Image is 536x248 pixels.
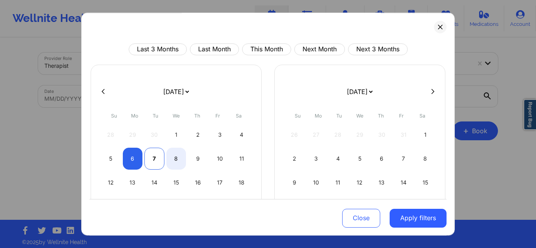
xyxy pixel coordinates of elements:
[328,148,348,170] div: Tue Nov 04 2025
[295,113,301,119] abbr: Sunday
[328,172,348,194] div: Tue Nov 11 2025
[284,172,304,194] div: Sun Nov 09 2025
[232,148,252,170] div: Sat Oct 11 2025
[350,148,370,170] div: Wed Nov 05 2025
[232,172,252,194] div: Sat Oct 18 2025
[173,113,180,119] abbr: Wednesday
[144,148,164,170] div: Tue Oct 07 2025
[342,208,380,227] button: Close
[188,148,208,170] div: Thu Oct 09 2025
[101,196,121,217] div: Sun Oct 19 2025
[415,124,435,146] div: Sat Nov 01 2025
[284,196,304,217] div: Sun Nov 16 2025
[215,113,220,119] abbr: Friday
[166,124,186,146] div: Wed Oct 01 2025
[188,124,208,146] div: Thu Oct 02 2025
[306,148,326,170] div: Mon Nov 03 2025
[123,172,143,194] div: Mon Oct 13 2025
[356,113,363,119] abbr: Wednesday
[415,148,435,170] div: Sat Nov 08 2025
[188,196,208,217] div: Thu Oct 23 2025
[129,43,187,55] button: Last 3 Months
[190,43,239,55] button: Last Month
[415,172,435,194] div: Sat Nov 15 2025
[101,172,121,194] div: Sun Oct 12 2025
[166,172,186,194] div: Wed Oct 15 2025
[372,196,392,217] div: Thu Nov 20 2025
[394,196,414,217] div: Fri Nov 21 2025
[166,148,186,170] div: Wed Oct 08 2025
[348,43,408,55] button: Next 3 Months
[350,196,370,217] div: Wed Nov 19 2025
[236,113,242,119] abbr: Saturday
[210,196,230,217] div: Fri Oct 24 2025
[350,172,370,194] div: Wed Nov 12 2025
[419,113,425,119] abbr: Saturday
[194,113,200,119] abbr: Thursday
[123,148,143,170] div: Mon Oct 06 2025
[306,172,326,194] div: Mon Nov 10 2025
[166,196,186,217] div: Wed Oct 22 2025
[372,172,392,194] div: Thu Nov 13 2025
[242,43,291,55] button: This Month
[101,148,121,170] div: Sun Oct 05 2025
[144,172,164,194] div: Tue Oct 14 2025
[328,196,348,217] div: Tue Nov 18 2025
[372,148,392,170] div: Thu Nov 06 2025
[153,113,158,119] abbr: Tuesday
[232,124,252,146] div: Sat Oct 04 2025
[232,196,252,217] div: Sat Oct 25 2025
[188,172,208,194] div: Thu Oct 16 2025
[315,113,322,119] abbr: Monday
[399,113,404,119] abbr: Friday
[210,148,230,170] div: Fri Oct 10 2025
[284,148,304,170] div: Sun Nov 02 2025
[210,124,230,146] div: Fri Oct 03 2025
[294,43,345,55] button: Next Month
[210,172,230,194] div: Fri Oct 17 2025
[144,196,164,217] div: Tue Oct 21 2025
[390,208,447,227] button: Apply filters
[123,196,143,217] div: Mon Oct 20 2025
[336,113,342,119] abbr: Tuesday
[415,196,435,217] div: Sat Nov 22 2025
[111,113,117,119] abbr: Sunday
[378,113,384,119] abbr: Thursday
[394,172,414,194] div: Fri Nov 14 2025
[131,113,138,119] abbr: Monday
[394,148,414,170] div: Fri Nov 07 2025
[306,196,326,217] div: Mon Nov 17 2025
